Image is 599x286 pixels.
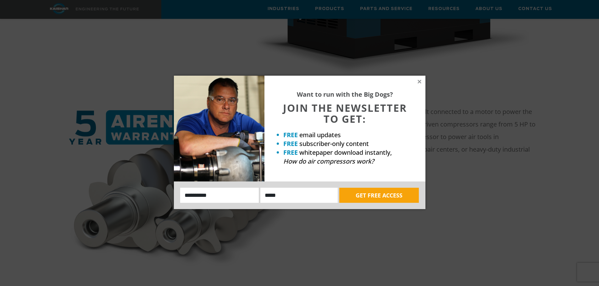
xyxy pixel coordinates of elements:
span: subscriber-only content [299,139,369,148]
input: Name: [180,188,259,203]
span: email updates [299,131,341,139]
strong: FREE [283,139,298,148]
button: Close [417,79,422,84]
span: JOIN THE NEWSLETTER TO GET: [283,101,407,126]
button: GET FREE ACCESS [339,188,419,203]
strong: FREE [283,131,298,139]
span: whitepaper download instantly, [299,148,392,157]
input: Email [260,188,338,203]
strong: Want to run with the Big Dogs? [297,90,393,99]
em: How do air compressors work? [283,157,374,165]
strong: FREE [283,148,298,157]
